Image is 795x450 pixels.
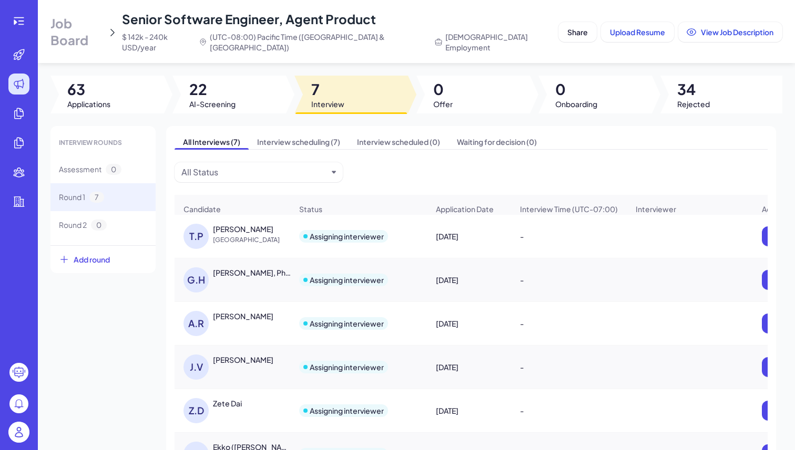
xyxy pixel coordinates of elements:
span: 63 [67,80,110,99]
span: Share [567,27,588,37]
div: Assigning interviewer [310,275,384,285]
div: Tejas Prakash Bobhate [213,224,273,234]
span: Interview scheduled (0) [349,134,449,149]
div: Jonathan Vieyra [213,354,273,365]
span: Interview Time (UTC-07:00) [520,204,618,214]
div: Assigning interviewer [310,231,384,242]
span: [DEMOGRAPHIC_DATA] Employment [445,32,554,53]
span: View Job Description [701,27,773,37]
div: [DATE] [427,222,511,251]
img: user_logo.png [8,422,29,443]
span: All Interviews (7) [175,134,249,149]
span: Assessment [59,164,101,175]
span: Status [299,204,322,214]
div: Assigning interviewer [310,405,384,416]
span: [GEOGRAPHIC_DATA] [213,235,292,245]
div: Assigning interviewer [310,362,384,372]
div: [DATE] [427,396,511,425]
span: 22 [189,80,236,99]
span: Job Board [50,15,103,48]
button: Upload Resume [601,22,674,42]
div: Abrar Rahman [213,311,273,321]
div: George Hu, Ph.D. [213,267,291,278]
div: All Status [181,166,218,179]
span: 7 [89,192,104,203]
span: Candidate [184,204,221,214]
span: Action [762,204,784,214]
div: [DATE] [427,309,511,338]
div: Assigning interviewer [310,318,384,329]
span: Round 2 [59,219,87,231]
div: - [512,265,626,295]
button: Share [558,22,597,42]
div: - [512,222,626,251]
button: View Job Description [678,22,782,42]
div: - [512,309,626,338]
span: Waiting for decision (0) [449,134,545,149]
span: Upload Resume [610,27,665,37]
div: [DATE] [427,352,511,382]
div: T.P [184,224,209,249]
button: All Status [181,166,328,179]
div: - [512,352,626,382]
span: 0 [106,164,121,175]
span: Applications [67,99,110,109]
span: 0 [433,80,453,99]
div: Zete Dai [213,398,242,409]
span: Rejected [677,99,710,109]
span: (UTC-08:00) Pacific Time ([GEOGRAPHIC_DATA] & [GEOGRAPHIC_DATA]) [210,32,426,53]
span: Application Date [436,204,494,214]
span: Onboarding [555,99,597,109]
span: AI-Screening [189,99,236,109]
button: Add round [50,245,156,273]
span: Senior Software Engineer, Agent Product [122,11,376,27]
span: $ 142k - 240k USD/year [122,32,190,53]
span: Interviewer [636,204,676,214]
div: [DATE] [427,265,511,295]
div: Z.D [184,398,209,423]
span: Round 1 [59,192,85,203]
div: - [512,396,626,425]
span: 34 [677,80,710,99]
span: Add round [74,254,110,265]
span: 0 [91,219,107,231]
span: Offer [433,99,453,109]
div: A.R [184,311,209,336]
span: Interview scheduling (7) [249,134,349,149]
span: Interview [311,99,344,109]
div: INTERVIEW ROUNDS [50,130,156,155]
div: J.V [184,354,209,380]
span: 0 [555,80,597,99]
span: 7 [311,80,344,99]
div: G.H [184,267,209,292]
